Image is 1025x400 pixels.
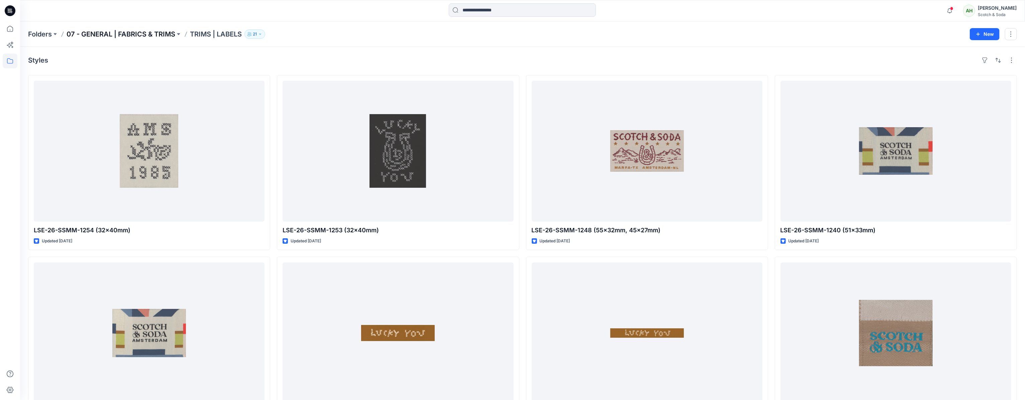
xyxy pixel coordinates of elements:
a: LSE-26-SSMM-1248 (55x32mm, 45x27mm) [532,81,762,222]
p: 21 [253,30,257,38]
a: LSE-26-SSMM-1254 (32x40mm) [34,81,265,222]
p: LSE-26-SSMM-1240 (51x33mm) [781,226,1011,235]
p: Updated [DATE] [42,238,72,245]
p: LSE-26-SSMM-1248 (55x32mm, 45x27mm) [532,226,762,235]
p: TRIMS | LABELS [190,29,242,39]
button: 21 [244,29,265,39]
a: Folders [28,29,52,39]
p: Updated [DATE] [291,238,321,245]
p: Updated [DATE] [540,238,570,245]
button: New [970,28,1000,40]
div: Scotch & Soda [978,12,1017,17]
div: [PERSON_NAME] [978,4,1017,12]
div: AH [963,5,975,17]
a: 07 - GENERAL | FABRICS & TRIMS [67,29,175,39]
p: LSE-26-SSMM-1254 (32x40mm) [34,226,265,235]
p: LSE-26-SSMM-1253 (32x40mm) [283,226,513,235]
a: LSE-26-SSMM-1240 (51x33mm) [781,81,1011,222]
a: LSE-26-SSMM-1253 (32x40mm) [283,81,513,222]
h4: Styles [28,56,48,64]
p: Updated [DATE] [789,238,819,245]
